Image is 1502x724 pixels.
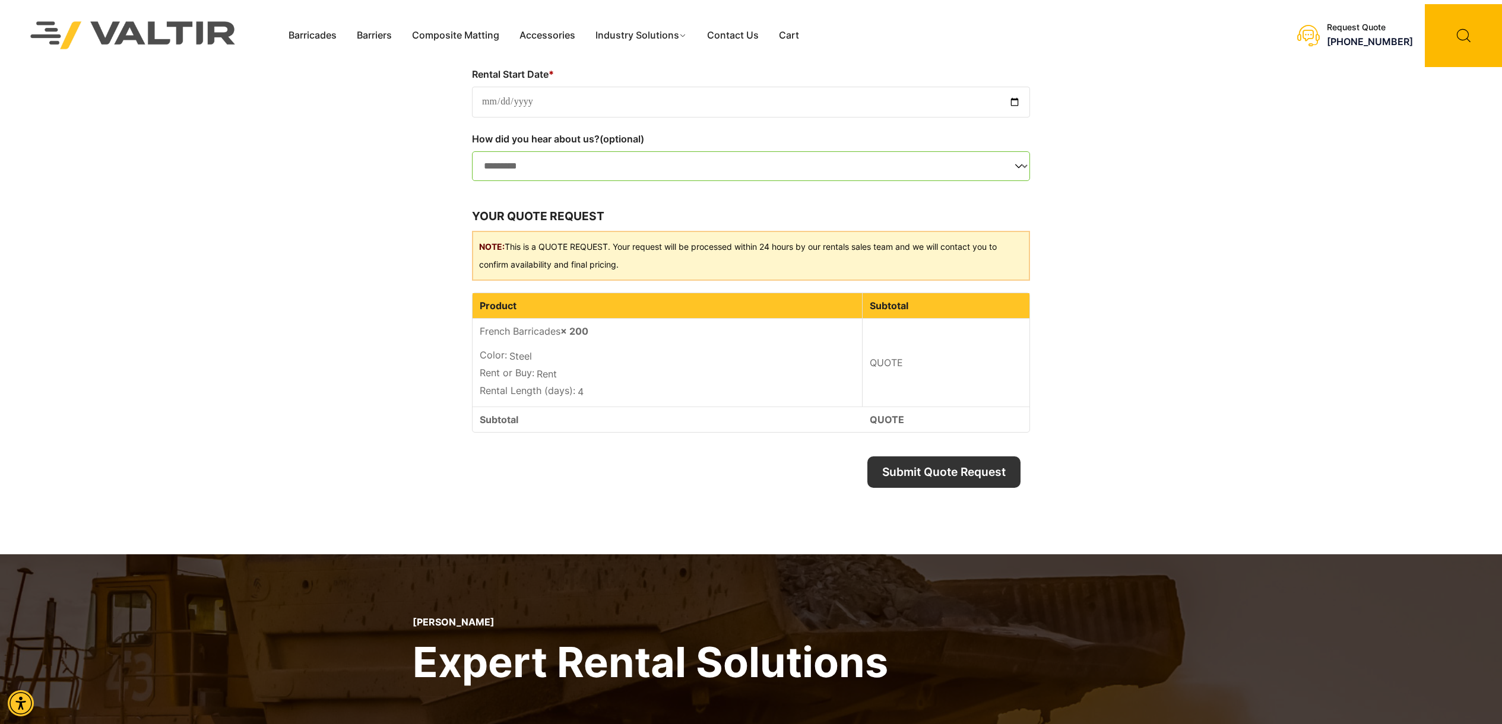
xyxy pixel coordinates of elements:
[1327,23,1413,33] div: Request Quote
[480,348,507,362] dt: Color:
[413,635,888,689] h2: Expert Rental Solutions
[473,293,863,319] th: Product
[509,27,585,45] a: Accessories
[413,617,888,628] p: [PERSON_NAME]
[473,319,863,407] td: French Barricades
[473,407,863,432] th: Subtotal
[863,293,1029,319] th: Subtotal
[472,129,1030,148] label: How did you hear about us?
[863,407,1029,432] td: QUOTE
[278,27,347,45] a: Barricades
[480,383,575,398] dt: Rental Length (days):
[480,383,855,401] p: 4
[600,133,644,145] span: (optional)
[402,27,509,45] a: Composite Matting
[480,366,855,383] p: Rent
[472,65,1030,84] label: Rental Start Date
[863,319,1029,407] td: QUOTE
[479,242,505,252] b: NOTE:
[480,366,534,380] dt: Rent or Buy:
[472,231,1030,281] div: This is a QUOTE REQUEST. Your request will be processed within 24 hours by our rentals sales team...
[472,208,1030,226] h3: Your quote request
[8,690,34,716] div: Accessibility Menu
[769,27,809,45] a: Cart
[697,27,769,45] a: Contact Us
[347,27,402,45] a: Barriers
[585,27,698,45] a: Industry Solutions
[480,348,855,366] p: Steel
[867,456,1021,488] button: Submit Quote Request
[1327,36,1413,47] a: call (888) 496-3625
[560,325,588,337] strong: × 200
[549,68,554,80] abbr: required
